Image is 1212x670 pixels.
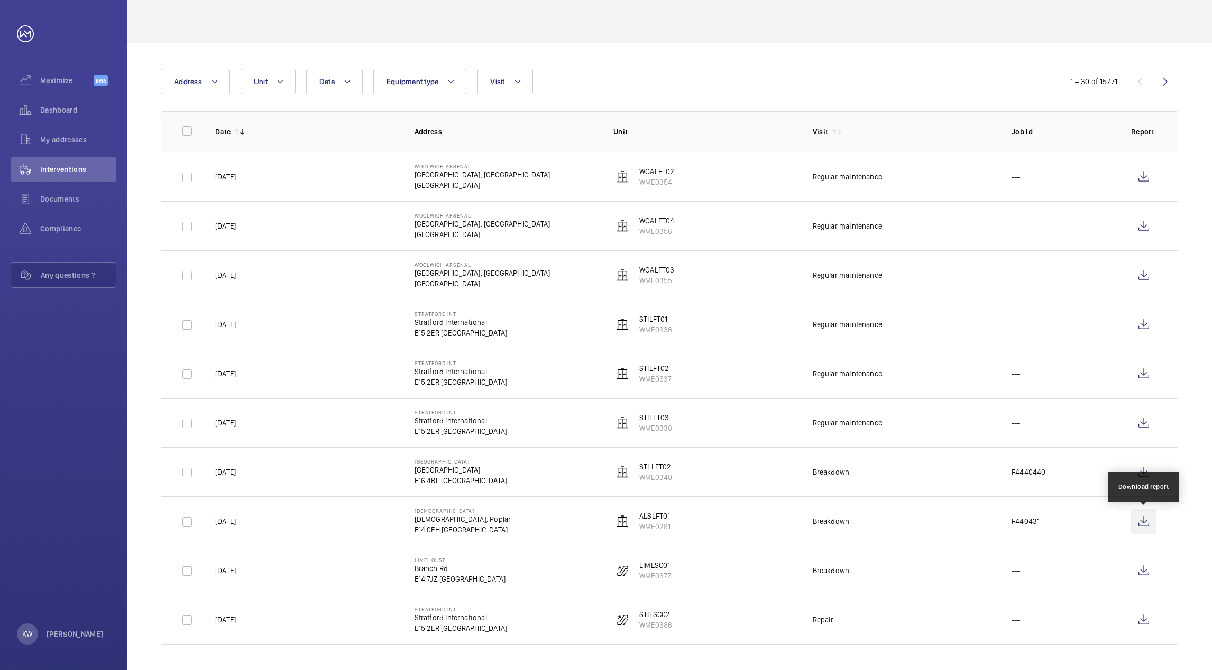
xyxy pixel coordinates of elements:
p: STLLFT02 [639,461,672,472]
p: E15 2ER [GEOGRAPHIC_DATA] [415,377,508,387]
p: STILFT01 [639,314,672,324]
div: Download report [1118,482,1169,492]
p: [DATE] [215,270,236,280]
button: Visit [477,69,532,94]
p: WME0336 [639,324,672,335]
span: Unit [254,77,268,86]
div: Regular maintenance [813,418,882,428]
p: WME0355 [639,275,674,286]
p: Branch Rd [415,563,506,574]
button: Address [161,69,230,94]
p: E15 2ER [GEOGRAPHIC_DATA] [415,328,508,338]
p: [GEOGRAPHIC_DATA] [415,229,550,240]
p: Report [1131,126,1156,137]
img: escalator.svg [616,564,629,577]
p: Stratford International [415,415,508,426]
p: E15 2ER [GEOGRAPHIC_DATA] [415,623,508,633]
img: elevator.svg [616,367,629,380]
img: escalator.svg [616,613,629,626]
p: Woolwich Arsenal [415,163,550,169]
p: --- [1012,221,1020,231]
img: elevator.svg [616,417,629,429]
div: Regular maintenance [813,270,882,280]
p: E16 4BL [GEOGRAPHIC_DATA] [415,475,508,486]
p: --- [1012,565,1020,576]
p: [PERSON_NAME] [47,629,104,639]
p: WOALFT04 [639,215,674,226]
p: [DATE] [215,319,236,330]
p: F440431 [1012,516,1040,527]
span: Any questions ? [41,270,116,280]
span: Compliance [40,223,116,234]
div: Repair [813,614,834,625]
div: Regular maintenance [813,171,882,182]
span: Equipment type [387,77,439,86]
p: WME0386 [639,620,672,630]
p: Job Id [1012,126,1114,137]
div: Breakdown [813,565,850,576]
p: --- [1012,270,1020,280]
span: Maximize [40,75,94,86]
p: --- [1012,614,1020,625]
p: Stratford int [415,311,508,317]
p: WME0377 [639,571,671,581]
span: Documents [40,194,116,204]
div: Regular maintenance [813,368,882,379]
p: [GEOGRAPHIC_DATA] [415,465,508,475]
button: Date [306,69,363,94]
span: My addresses [40,134,116,145]
p: STIESC02 [639,609,672,620]
p: [DATE] [215,368,236,379]
div: Regular maintenance [813,319,882,330]
p: WME0281 [639,521,671,532]
p: [GEOGRAPHIC_DATA] [415,278,550,289]
p: [DATE] [215,614,236,625]
p: [DATE] [215,221,236,231]
p: [DATE] [215,565,236,576]
p: --- [1012,418,1020,428]
p: [GEOGRAPHIC_DATA], [GEOGRAPHIC_DATA] [415,169,550,180]
p: Stratford International [415,366,508,377]
span: Visit [490,77,504,86]
div: 1 – 30 of 15771 [1070,76,1117,87]
img: elevator.svg [616,220,629,232]
p: Address [415,126,597,137]
p: Woolwich Arsenal [415,261,550,268]
p: --- [1012,171,1020,182]
p: Stratford International [415,317,508,328]
div: Breakdown [813,467,850,477]
img: elevator.svg [616,170,629,183]
button: Unit [241,69,296,94]
p: [DATE] [215,467,236,477]
p: WME0356 [639,226,674,237]
span: Date [319,77,335,86]
span: Address [174,77,202,86]
p: --- [1012,319,1020,330]
img: elevator.svg [616,466,629,478]
p: Stratford int [415,409,508,415]
p: E15 2ER [GEOGRAPHIC_DATA] [415,426,508,437]
span: Dashboard [40,105,116,115]
p: [GEOGRAPHIC_DATA], [GEOGRAPHIC_DATA] [415,219,550,229]
p: STILFT03 [639,412,672,423]
p: Stratford International [415,612,508,623]
p: Unit [613,126,796,137]
p: Stratford int [415,360,508,366]
p: [GEOGRAPHIC_DATA] [415,180,550,191]
p: Date [215,126,231,137]
p: ALSLFT01 [639,511,671,521]
p: WOALFT02 [639,166,674,177]
p: F4440440 [1012,467,1045,477]
div: Breakdown [813,516,850,527]
p: Stratford int [415,606,508,612]
p: WME0354 [639,177,674,187]
p: [DEMOGRAPHIC_DATA], Poplar [415,514,511,524]
p: WME0338 [639,423,672,433]
span: Beta [94,75,108,86]
p: WME0337 [639,374,672,384]
p: --- [1012,368,1020,379]
img: elevator.svg [616,515,629,528]
p: LIMESC01 [639,560,671,571]
p: E14 7JZ [GEOGRAPHIC_DATA] [415,574,506,584]
button: Equipment type [373,69,467,94]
